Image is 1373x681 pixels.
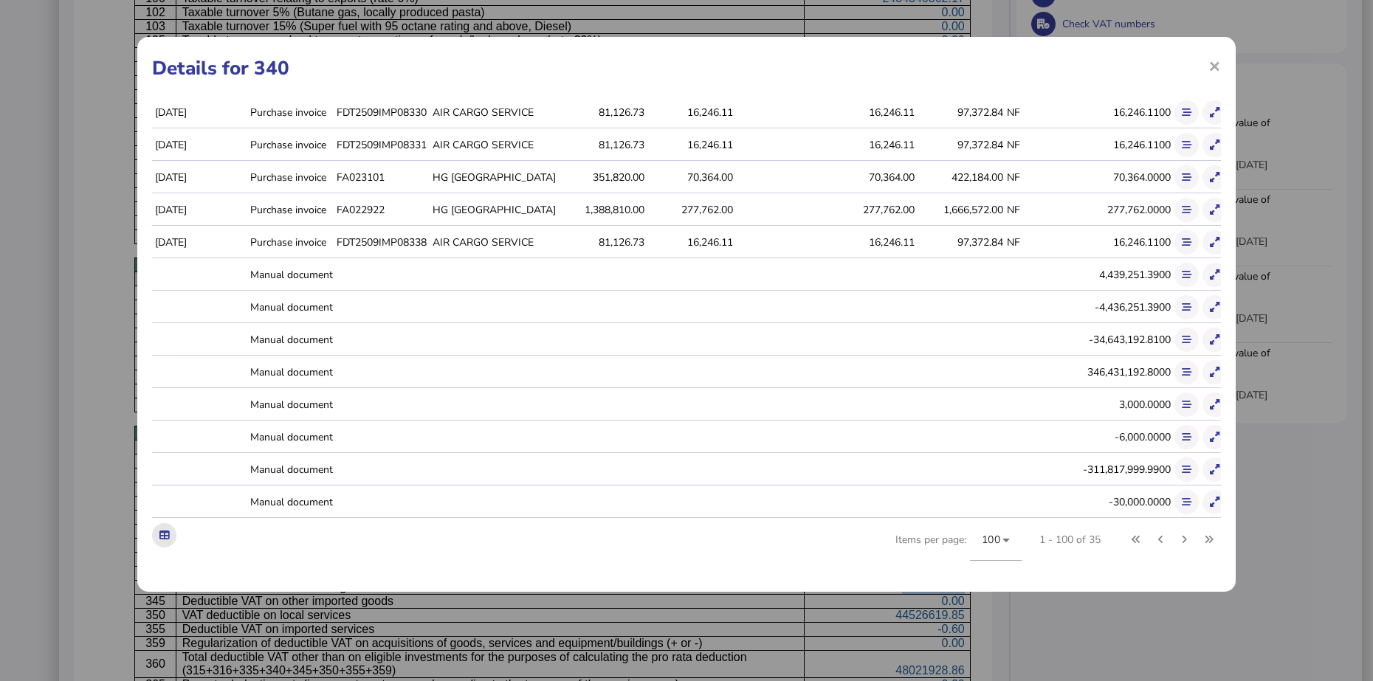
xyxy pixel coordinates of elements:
td: Manual document [247,422,334,453]
button: Show transaction detail [1202,425,1227,449]
button: Show flow [1174,263,1199,287]
td: AIR CARGO SERVICE [430,130,557,161]
td: NF [1004,97,1061,128]
td: Manual document [247,325,334,356]
td: Manual document [247,357,334,388]
button: Show transaction detail [1202,295,1227,319]
mat-form-field: Change page size [970,519,1022,577]
td: AIR CARGO SERVICE [430,227,557,258]
td: Manual document [247,454,334,485]
button: Show flow [1174,230,1199,255]
button: Show transaction detail [1202,100,1227,125]
button: Show flow [1174,133,1199,157]
button: Show flow [1174,328,1199,352]
td: Purchase invoice [247,195,334,226]
div: 1 - 100 of 35 [1039,533,1101,547]
div: 16,246.1100 [1064,106,1171,120]
div: 16,246.1100 [1064,235,1171,249]
div: 277,762.00 [648,203,733,217]
button: Show flow [1174,393,1199,417]
td: [DATE] [152,162,247,193]
div: -4,436,251.3900 [1064,300,1171,314]
td: Manual document [247,260,334,291]
td: Manual document [247,487,334,518]
div: 81,126.73 [560,235,644,249]
div: 277,762.00 [825,203,915,217]
span: × [1208,52,1221,80]
button: Show flow [1174,360,1199,384]
div: 346,431,192.8000 [1064,365,1171,379]
div: Items per page: [895,519,1022,577]
div: 97,372.84 [918,138,1003,152]
td: FDT2509IMP08330 [334,97,430,128]
button: Show transaction detail [1202,230,1227,255]
button: Show flow [1174,490,1199,514]
td: Purchase invoice [247,97,334,128]
div: 422,184.00 [918,170,1003,184]
div: 16,246.11 [825,106,915,120]
div: 277,762.0000 [1064,203,1171,217]
h1: Details for 340 [152,55,1221,81]
button: Show transaction detail [1202,457,1227,482]
span: 100 [982,533,1000,547]
td: [DATE] [152,195,247,226]
button: Show transaction detail [1202,393,1227,417]
div: 16,246.11 [648,106,733,120]
td: Purchase invoice [247,130,334,161]
div: 16,246.11 [648,235,733,249]
td: Manual document [247,292,334,323]
button: Show transaction detail [1202,360,1227,384]
button: Show transaction detail [1202,165,1227,190]
button: Show transaction detail [1202,328,1227,352]
div: 97,372.84 [918,106,1003,120]
div: 4,439,251.3900 [1064,268,1171,282]
button: Show transaction detail [1202,198,1227,222]
div: -6,000.0000 [1064,430,1171,444]
td: FA022922 [334,195,430,226]
td: NF [1004,162,1061,193]
td: FDT2509IMP08331 [334,130,430,161]
td: Purchase invoice [247,227,334,258]
button: Show transaction detail [1202,133,1227,157]
button: Export table data to Excel [152,523,176,547]
td: FA023101 [334,162,430,193]
button: Last page [1197,528,1221,552]
button: Show flow [1174,425,1199,449]
button: First page [1124,528,1149,552]
td: FDT2509IMP08338 [334,227,430,258]
button: Next page [1172,528,1197,552]
td: NF [1004,227,1061,258]
div: 1,666,572.00 [918,203,1003,217]
button: Show flow [1174,457,1199,482]
div: -34,643,192.8100 [1064,333,1171,347]
div: 1,388,810.00 [560,203,644,217]
div: 16,246.1100 [1064,138,1171,152]
td: [DATE] [152,97,247,128]
td: HG [GEOGRAPHIC_DATA] [430,162,557,193]
td: Manual document [247,390,334,421]
div: 70,364.00 [825,170,915,184]
td: HG [GEOGRAPHIC_DATA] [430,195,557,226]
div: -311,817,999.9900 [1064,463,1171,477]
div: -30,000.0000 [1064,495,1171,509]
div: 351,820.00 [560,170,644,184]
div: 81,126.73 [560,138,644,152]
button: Show transaction detail [1202,490,1227,514]
div: 16,246.11 [825,235,915,249]
td: NF [1004,130,1061,161]
button: Show flow [1174,165,1199,190]
div: 70,364.0000 [1064,170,1171,184]
button: Show flow [1174,100,1199,125]
div: 97,372.84 [918,235,1003,249]
div: 70,364.00 [648,170,733,184]
button: Show flow [1174,198,1199,222]
button: Previous page [1149,528,1173,552]
td: Purchase invoice [247,162,334,193]
td: NF [1004,195,1061,226]
button: Show transaction detail [1202,263,1227,287]
div: 3,000.0000 [1064,398,1171,412]
div: 81,126.73 [560,106,644,120]
div: 16,246.11 [648,138,733,152]
td: [DATE] [152,130,247,161]
button: Show flow [1174,295,1199,319]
